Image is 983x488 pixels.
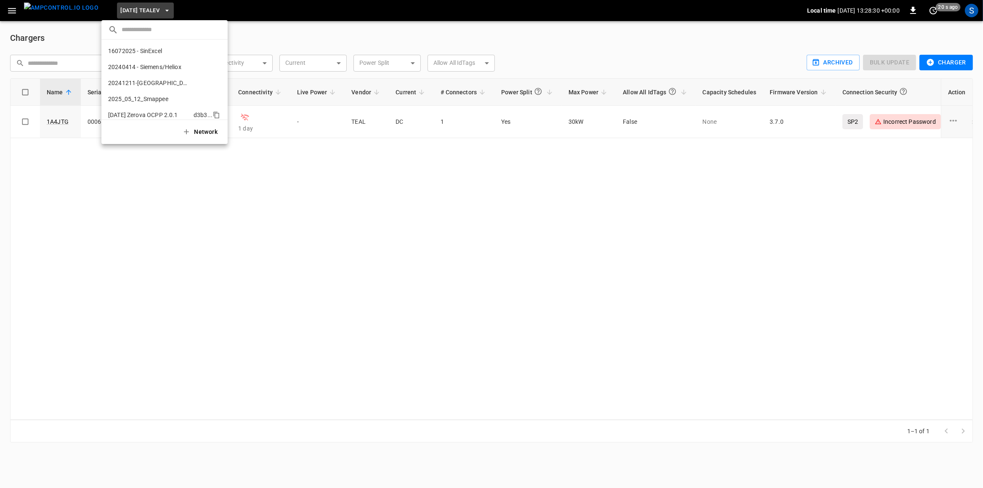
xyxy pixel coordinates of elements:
p: [DATE] Zerova OCPP 2.0.1 [108,111,178,119]
p: 20241211-[GEOGRAPHIC_DATA] [108,79,190,87]
p: 20240414 - Siemens/Heliox [108,63,181,71]
p: 16072025 - SinExcel [108,47,162,55]
div: copy [212,110,221,120]
p: 2025_05_12_Smappee [108,95,168,103]
button: Network [177,123,224,141]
